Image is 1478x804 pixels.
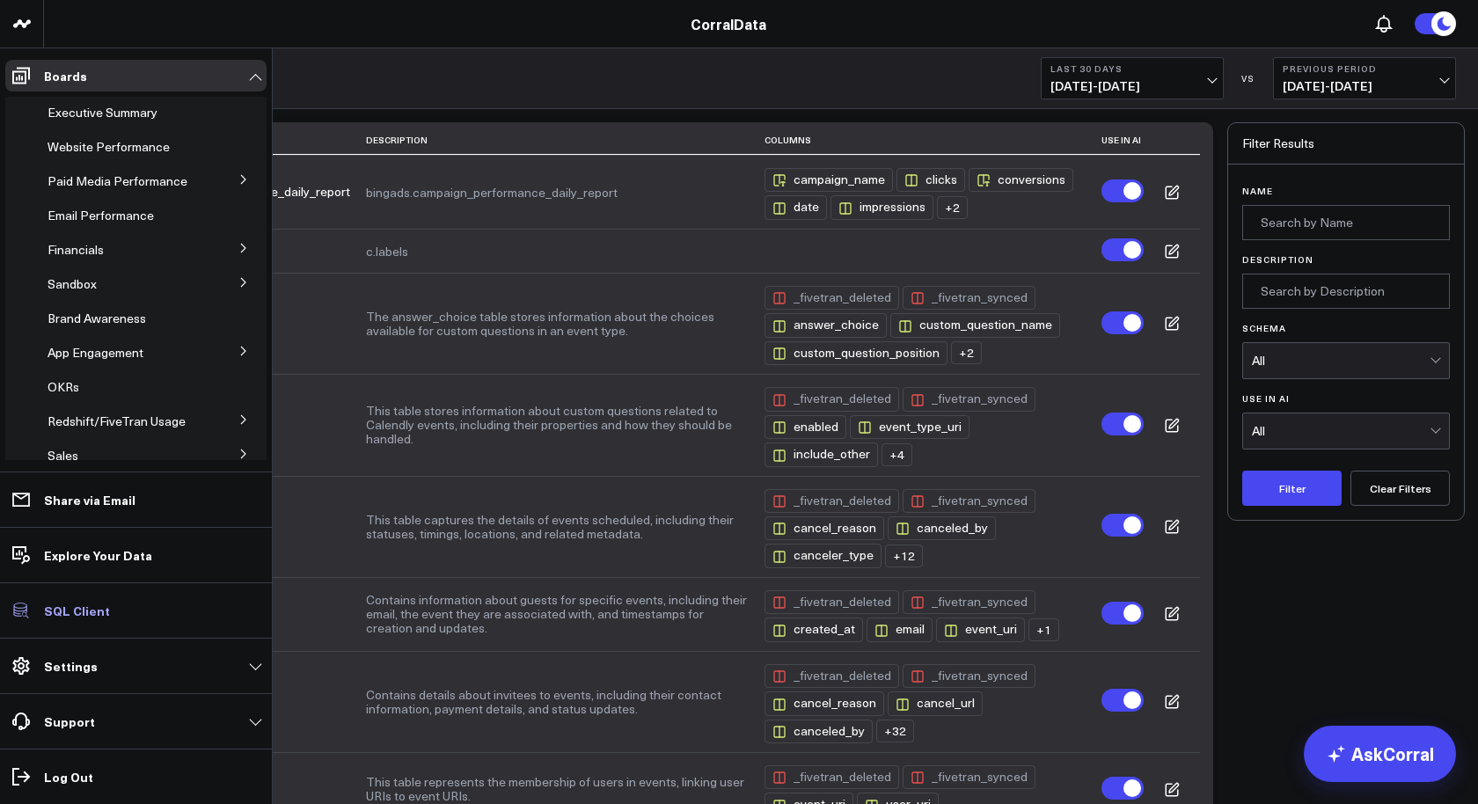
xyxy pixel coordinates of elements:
[1041,57,1224,99] button: Last 30 Days[DATE]-[DATE]
[936,614,1028,641] button: event_uri
[867,614,936,641] button: email
[1242,274,1450,309] input: Search by Description
[765,590,899,614] div: _fivetran_deleted
[936,618,1025,641] div: event_uri
[903,486,1039,513] button: _fivetran_synced
[1283,63,1446,74] b: Previous Period
[765,762,903,789] button: _fivetran_deleted
[876,720,914,742] div: + 32
[44,548,152,562] p: Explore Your Data
[48,277,97,291] a: Sandbox
[896,168,965,192] div: clicks
[48,241,104,258] span: Financials
[1350,471,1450,506] button: Clear Filters
[903,387,1035,411] div: _fivetran_synced
[366,310,749,338] button: The answer_choice table stores information about the choices available for custom questions in an...
[1101,413,1144,435] label: Turn off Use in AI
[876,716,918,742] button: +32
[366,513,749,541] button: This table captures the details of events scheduled, including their statuses, timings, locations...
[1283,79,1446,93] span: [DATE] - [DATE]
[1242,254,1450,265] label: Description
[1101,602,1144,625] label: Turn off Use in AI
[882,443,912,466] div: + 4
[765,661,903,688] button: _fivetran_deleted
[1101,514,1144,537] label: Turn off Use in AI
[1242,471,1342,506] button: Filter
[48,310,146,326] span: Brand Awareness
[48,140,170,154] a: Website Performance
[366,245,749,259] button: c.labels
[765,313,887,337] div: answer_choice
[765,164,896,192] button: campaign_name
[937,196,968,219] div: + 2
[951,341,982,364] div: + 2
[48,311,146,325] a: Brand Awareness
[765,286,899,310] div: _fivetran_deleted
[48,346,143,360] a: App Engagement
[903,765,1035,789] div: _fivetran_synced
[765,384,903,411] button: _fivetran_deleted
[1050,79,1214,93] span: [DATE] - [DATE]
[366,593,749,635] button: Contains information about guests for specific events, including their email, the event they are ...
[44,659,98,673] p: Settings
[1233,73,1264,84] div: VS
[937,193,971,219] button: +2
[1242,186,1450,196] label: Name
[903,286,1035,310] div: _fivetran_synced
[48,449,78,463] a: Sales
[885,541,926,567] button: +12
[48,174,187,188] a: Paid Media Performance
[885,545,923,567] div: + 12
[1101,777,1144,800] label: Turn off Use in AI
[765,442,878,466] div: include_other
[765,544,882,567] div: canceler_type
[888,691,983,715] div: cancel_url
[903,384,1039,411] button: _fivetran_synced
[765,765,899,789] div: _fivetran_deleted
[48,344,143,361] span: App Engagement
[44,69,87,83] p: Boards
[1101,238,1144,261] label: Turn off Use in AI
[48,106,157,120] a: Executive Summary
[882,440,916,466] button: +4
[903,661,1039,688] button: _fivetran_synced
[765,412,850,439] button: enabled
[765,716,876,743] button: canceled_by
[1101,179,1144,202] label: Turn off Use in AI
[1252,424,1430,438] div: All
[44,770,93,784] p: Log Out
[850,412,973,439] button: event_type_uri
[890,310,1064,337] button: custom_question_name
[867,618,933,641] div: email
[969,168,1073,192] div: conversions
[1050,63,1214,74] b: Last 30 Days
[765,126,1101,155] th: Columns
[44,493,135,507] p: Share via Email
[765,513,888,540] button: cancel_reason
[888,688,986,715] button: cancel_url
[48,413,186,429] span: Redshift/FiveTran Usage
[1242,323,1450,333] label: Schema
[765,387,899,411] div: _fivetran_deleted
[765,282,903,310] button: _fivetran_deleted
[765,341,948,365] div: custom_question_position
[48,243,104,257] a: Financials
[765,664,899,688] div: _fivetran_deleted
[903,590,1035,614] div: _fivetran_synced
[1228,123,1464,164] div: Filter Results
[765,489,899,513] div: _fivetran_deleted
[48,414,186,428] a: Redshift/FiveTran Usage
[1101,689,1144,712] label: Turn off Use in AI
[48,207,154,223] span: Email Performance
[366,688,749,716] button: Contains details about invitees to events, including their contact information, payment details, ...
[765,195,827,219] div: date
[951,338,985,364] button: +2
[903,489,1035,513] div: _fivetran_synced
[366,404,749,446] button: This table stores information about custom questions related to Calendly events, including their ...
[1304,726,1456,782] a: AskCorral
[1252,354,1430,368] div: All
[48,380,79,394] a: OKRs
[48,208,154,223] a: Email Performance
[691,14,766,33] a: CorralData
[366,126,765,155] th: Description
